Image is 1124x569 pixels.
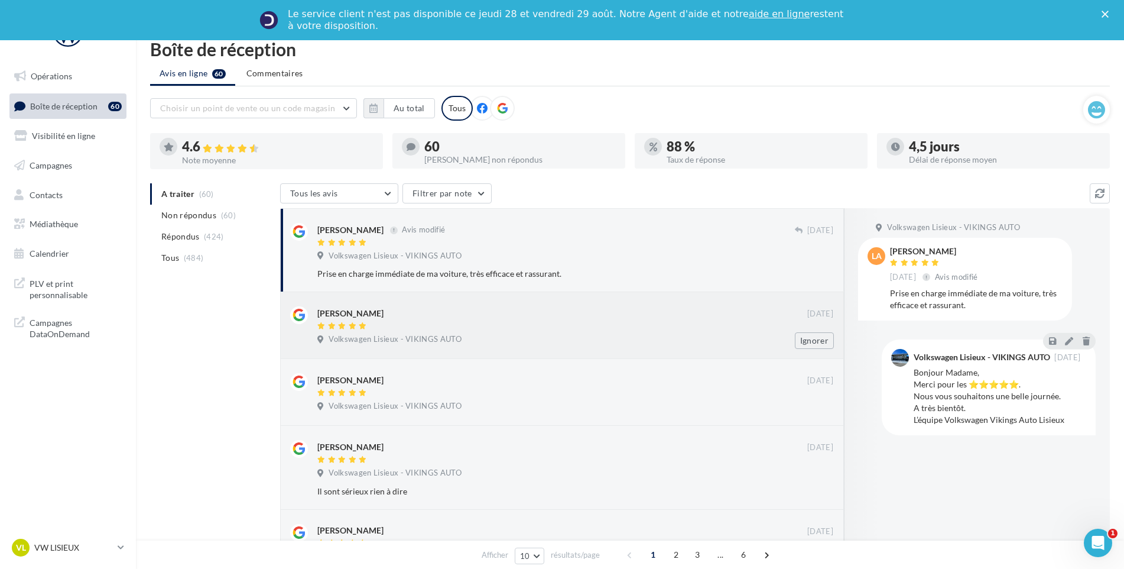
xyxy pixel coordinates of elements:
[329,401,462,412] span: Volkswagen Lisieux - VIKINGS AUTO
[329,334,462,345] span: Volkswagen Lisieux - VIKINGS AUTO
[7,212,129,237] a: Médiathèque
[30,160,72,170] span: Campagnes
[890,287,1063,311] div: Prise en charge immédiate de ma voiture, très efficace et rassurant.
[34,542,113,554] p: VW LISIEUX
[909,140,1100,153] div: 4,5 jours
[30,248,69,258] span: Calendrier
[890,247,980,256] div: [PERSON_NAME]
[150,40,1110,58] div: Boîte de réception
[807,309,833,319] span: [DATE]
[204,232,224,241] span: (424)
[161,231,200,243] span: Répondus
[317,441,384,453] div: [PERSON_NAME]
[1054,354,1080,361] span: [DATE]
[711,545,730,564] span: ...
[424,140,616,153] div: 60
[317,525,384,536] div: [PERSON_NAME]
[551,549,600,561] span: résultats/page
[363,98,435,118] button: Au total
[914,353,1050,361] div: Volkswagen Lisieux - VIKINGS AUTO
[482,549,508,561] span: Afficher
[749,8,810,20] a: aide en ligne
[7,93,129,119] a: Boîte de réception60
[329,468,462,479] span: Volkswagen Lisieux - VIKINGS AUTO
[317,486,756,497] div: Il sont sérieux rien à dire
[667,545,686,564] span: 2
[935,272,978,282] span: Avis modifié
[520,551,530,561] span: 10
[30,189,63,199] span: Contacts
[644,545,662,564] span: 1
[7,153,129,178] a: Campagnes
[424,156,616,164] div: [PERSON_NAME] non répondus
[887,222,1020,233] span: Volkswagen Lisieux - VIKINGS AUTO
[16,542,26,554] span: VL
[30,315,122,340] span: Campagnes DataOnDemand
[108,102,122,111] div: 60
[402,225,445,235] span: Avis modifié
[329,251,462,261] span: Volkswagen Lisieux - VIKINGS AUTO
[402,183,492,203] button: Filtrer par note
[7,64,129,89] a: Opérations
[184,253,204,263] span: (484)
[246,67,303,79] span: Commentaires
[259,11,278,30] img: Profile image for Service-Client
[1108,529,1117,538] span: 1
[290,188,338,198] span: Tous les avis
[384,98,435,118] button: Au total
[317,268,756,280] div: Prise en charge immédiate de ma voiture, très efficace et rassurant.
[734,545,753,564] span: 6
[32,131,95,141] span: Visibilité en ligne
[317,374,384,386] div: [PERSON_NAME]
[890,272,916,283] span: [DATE]
[807,526,833,537] span: [DATE]
[807,442,833,453] span: [DATE]
[7,183,129,208] a: Contacts
[441,96,473,121] div: Tous
[150,98,357,118] button: Choisir un point de vente ou un code magasin
[515,548,545,564] button: 10
[30,219,78,229] span: Médiathèque
[160,103,335,113] span: Choisir un point de vente ou un code magasin
[9,536,126,559] a: VL VW LISIEUX
[31,71,72,81] span: Opérations
[161,252,179,264] span: Tous
[30,276,122,301] span: PLV et print personnalisable
[317,224,384,236] div: [PERSON_NAME]
[872,250,882,262] span: LA
[7,271,129,306] a: PLV et print personnalisable
[807,376,833,386] span: [DATE]
[7,124,129,148] a: Visibilité en ligne
[807,225,833,236] span: [DATE]
[7,310,129,345] a: Campagnes DataOnDemand
[7,241,129,266] a: Calendrier
[182,140,373,154] div: 4.6
[280,183,398,203] button: Tous les avis
[182,156,373,164] div: Note moyenne
[795,332,834,349] button: Ignorer
[221,211,236,220] span: (60)
[30,101,98,111] span: Boîte de réception
[288,8,846,32] div: Le service client n'est pas disponible ce jeudi 28 et vendredi 29 août. Notre Agent d'aide et not...
[909,156,1100,164] div: Délai de réponse moyen
[688,545,707,564] span: 3
[1084,529,1112,557] iframe: Intercom live chat
[161,209,216,221] span: Non répondus
[914,367,1086,426] div: Bonjour Madame, Merci pour les ⭐⭐⭐⭐⭐. Nous vous souhaitons une belle journée. A très bientôt. L’é...
[667,156,858,164] div: Taux de réponse
[317,308,384,319] div: [PERSON_NAME]
[1102,11,1113,18] div: Fermer
[667,140,858,153] div: 88 %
